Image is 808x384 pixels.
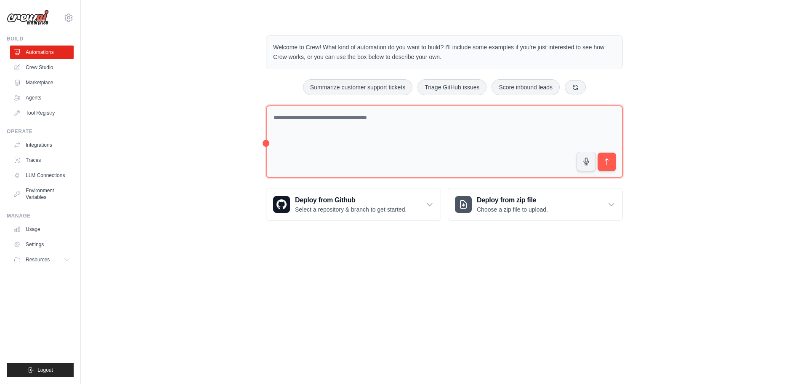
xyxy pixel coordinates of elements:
a: Usage [10,223,74,236]
h3: Deploy from Github [295,195,407,205]
a: Settings [10,238,74,251]
a: LLM Connections [10,169,74,182]
button: Triage GitHub issues [417,79,486,95]
button: Score inbound leads [492,79,560,95]
div: Manage [7,212,74,219]
a: Marketplace [10,76,74,89]
div: Operate [7,128,74,135]
button: Summarize customer support tickets [303,79,412,95]
a: Traces [10,153,74,167]
p: Select a repository & branch to get started. [295,205,407,214]
button: Resources [10,253,74,266]
div: Build [7,35,74,42]
a: Environment Variables [10,184,74,204]
h3: Deploy from zip file [477,195,548,205]
img: Logo [7,10,49,26]
a: Crew Studio [10,61,74,74]
a: Agents [10,91,74,105]
button: Logout [7,363,74,377]
a: Integrations [10,138,74,152]
span: Logout [37,367,53,373]
a: Automations [10,46,74,59]
a: Tool Registry [10,106,74,120]
span: Resources [26,256,50,263]
p: Welcome to Crew! What kind of automation do you want to build? I'll include some examples if you'... [273,43,616,62]
p: Choose a zip file to upload. [477,205,548,214]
